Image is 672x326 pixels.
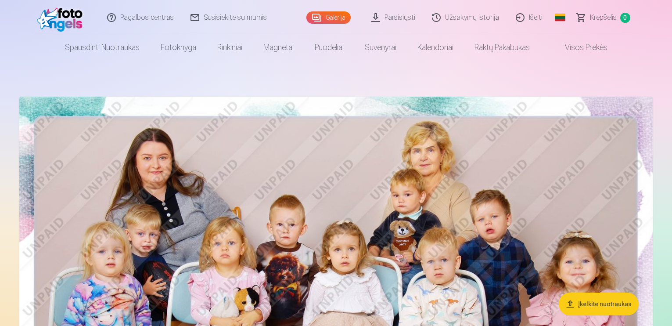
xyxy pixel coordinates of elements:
span: 0 [620,13,630,23]
a: Kalendoriai [407,35,464,60]
a: Puodeliai [304,35,354,60]
a: Fotoknyga [150,35,207,60]
a: Raktų pakabukas [464,35,540,60]
a: Magnetai [253,35,304,60]
a: Galerija [306,11,351,24]
a: Spausdinti nuotraukas [54,35,150,60]
a: Suvenyrai [354,35,407,60]
span: Krepšelis [590,12,617,23]
a: Rinkiniai [207,35,253,60]
a: Visos prekės [540,35,618,60]
img: /fa2 [37,4,87,32]
button: Įkelkite nuotraukas [559,293,639,315]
